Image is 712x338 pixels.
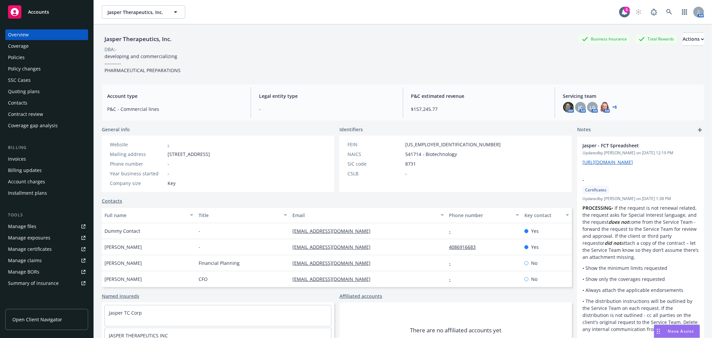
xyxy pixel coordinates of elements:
a: Overview [5,29,88,40]
span: $157,245.77 [411,106,547,113]
div: SSC Cases [8,75,31,86]
span: Servicing team [563,93,699,100]
em: does not [609,219,629,225]
a: Summary of insurance [5,278,88,289]
div: Policy changes [8,63,41,74]
p: • Show the minimum limits requested [582,265,699,272]
a: [EMAIL_ADDRESS][DOMAIN_NAME] [292,228,376,234]
span: - [199,243,200,250]
span: Yes [531,227,539,234]
div: DBA: - [104,46,117,53]
em: did not [605,240,621,246]
span: No [531,260,537,267]
span: [STREET_ADDRESS] [168,151,210,158]
span: [PERSON_NAME] [104,260,142,267]
div: Coverage gap analysis [8,120,58,131]
a: Manage files [5,221,88,232]
div: Manage certificates [8,244,52,255]
div: Policies [8,52,25,63]
div: Account charges [8,176,45,187]
div: Analytics hub [5,302,88,309]
div: Company size [110,180,165,187]
span: Account type [107,93,243,100]
button: Title [196,207,290,223]
span: Accounts [28,9,49,15]
img: photo [599,102,610,113]
div: Billing updates [8,165,42,176]
span: - [259,106,395,113]
span: - [199,227,200,234]
div: Contacts [8,98,27,108]
span: Yes [531,243,539,250]
a: Accounts [5,3,88,21]
a: Switch app [678,5,691,19]
strong: PROCESSING [582,205,612,211]
a: [EMAIL_ADDRESS][DOMAIN_NAME] [292,276,376,282]
p: • The distribution instructions will be outlined by the Service Team on each request. If the dist... [582,298,699,333]
a: Affiliated accounts [339,293,382,300]
div: Coverage [8,41,29,51]
a: Installment plans [5,188,88,198]
a: +6 [613,105,617,109]
div: Manage files [8,221,36,232]
a: Invoices [5,154,88,164]
span: Open Client Navigator [12,316,62,323]
span: 541714 - Biotechnology [405,151,457,158]
a: Contract review [5,109,88,120]
span: Updated by [PERSON_NAME] on [DATE] 1:38 PM [582,196,699,202]
button: Actions [683,32,704,46]
div: FEIN [347,141,403,148]
span: Dummy Contact [104,227,140,234]
span: General info [102,126,130,133]
span: Certificates [585,187,607,193]
div: Manage BORs [8,267,39,277]
a: - [449,276,456,282]
div: CSLB [347,170,403,177]
div: Manage claims [8,255,42,266]
a: Manage exposures [5,232,88,243]
span: LG [589,104,596,111]
span: CFO [199,276,208,283]
a: add [696,126,704,134]
span: P&C estimated revenue [411,93,547,100]
span: [US_EMPLOYER_IDENTIFICATION_NUMBER] [405,141,501,148]
span: Notes [577,126,591,134]
span: - [405,170,407,177]
a: Search [663,5,676,19]
a: Manage BORs [5,267,88,277]
a: Manage certificates [5,244,88,255]
a: Jasper TC Corp [109,310,142,316]
a: Policy changes [5,63,88,74]
div: Website [110,141,165,148]
div: Overview [8,29,29,40]
span: - [582,176,681,183]
span: Financial Planning [199,260,240,267]
button: Jasper Therapeutics, Inc. [102,5,185,19]
a: 4086916683 [449,244,481,250]
span: - [168,160,169,167]
img: photo [563,102,574,113]
a: - [168,141,169,148]
button: Full name [102,207,196,223]
div: Contract review [8,109,43,120]
span: [PERSON_NAME] [104,276,142,283]
div: Quoting plans [8,86,40,97]
div: Billing [5,144,88,151]
span: Updated by [PERSON_NAME] on [DATE] 12:19 PM [582,150,699,156]
a: [URL][DOMAIN_NAME] [582,159,633,165]
button: Key contact [522,207,572,223]
button: Nova Assist [654,325,700,338]
a: Contacts [5,98,88,108]
div: Tools [5,212,88,218]
a: Report a Bug [647,5,661,19]
div: Title [199,212,280,219]
a: Named insureds [102,293,139,300]
span: There are no affiliated accounts yet [410,326,501,334]
span: JC [578,104,582,111]
div: Invoices [8,154,26,164]
a: - [449,260,456,266]
div: Mailing address [110,151,165,158]
div: Actions [683,33,704,45]
div: Drag to move [654,325,663,338]
span: P&C - Commercial lines [107,106,243,113]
